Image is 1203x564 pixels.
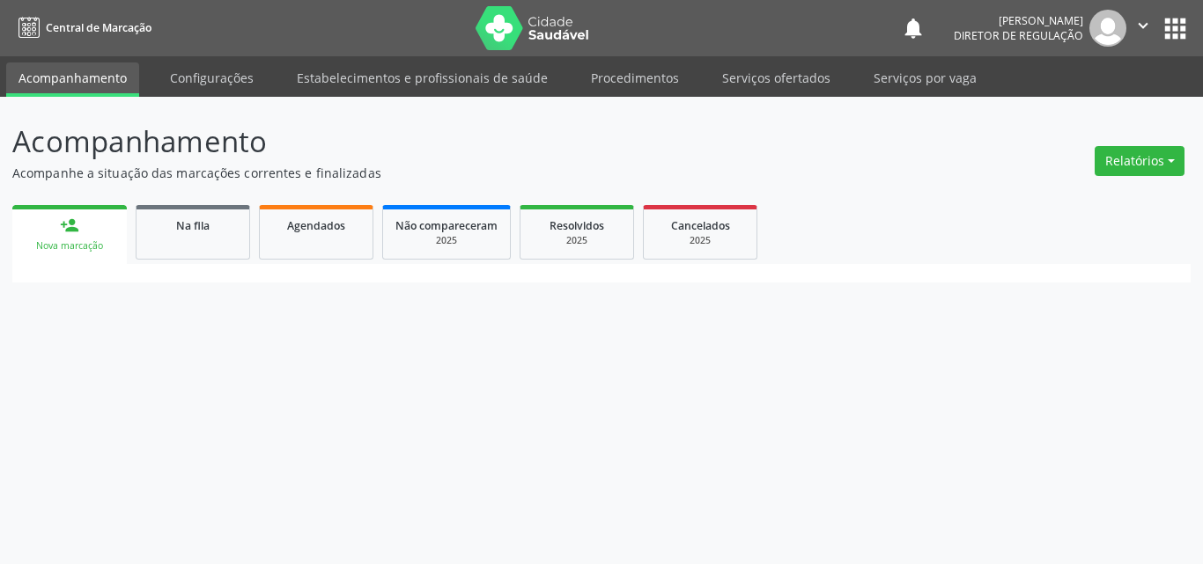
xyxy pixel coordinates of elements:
span: Cancelados [671,218,730,233]
a: Acompanhamento [6,62,139,97]
i:  [1133,16,1153,35]
a: Procedimentos [579,62,691,93]
img: img [1089,10,1126,47]
div: [PERSON_NAME] [954,13,1083,28]
span: Na fila [176,218,210,233]
div: 2025 [533,234,621,247]
a: Serviços por vaga [861,62,989,93]
span: Não compareceram [395,218,498,233]
a: Estabelecimentos e profissionais de saúde [284,62,560,93]
span: Diretor de regulação [954,28,1083,43]
p: Acompanhe a situação das marcações correntes e finalizadas [12,164,838,182]
div: 2025 [656,234,744,247]
span: Agendados [287,218,345,233]
span: Resolvidos [550,218,604,233]
a: Serviços ofertados [710,62,843,93]
div: 2025 [395,234,498,247]
a: Central de Marcação [12,13,151,42]
div: Nova marcação [25,239,114,253]
button: Relatórios [1095,146,1185,176]
p: Acompanhamento [12,120,838,164]
a: Configurações [158,62,266,93]
button:  [1126,10,1160,47]
div: person_add [60,216,79,235]
button: notifications [901,16,926,40]
span: Central de Marcação [46,20,151,35]
button: apps [1160,13,1191,44]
